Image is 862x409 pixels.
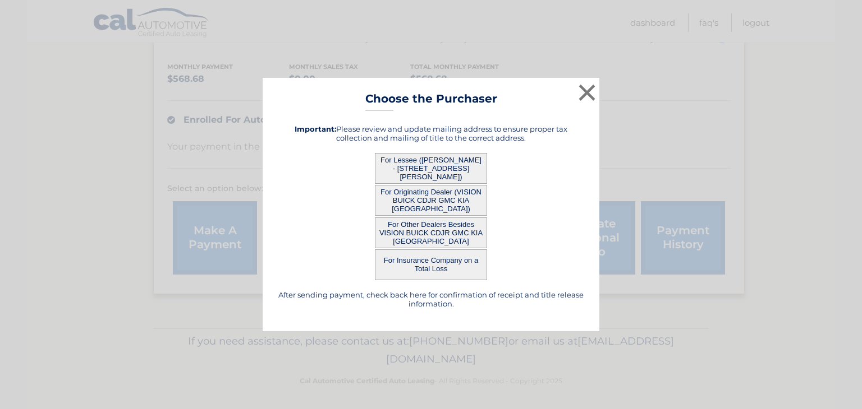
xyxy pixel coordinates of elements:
button: For Insurance Company on a Total Loss [375,249,487,280]
button: For Lessee ([PERSON_NAME] - [STREET_ADDRESS][PERSON_NAME]) [375,153,487,184]
h5: After sending payment, check back here for confirmation of receipt and title release information. [277,290,585,308]
button: For Originating Dealer (VISION BUICK CDJR GMC KIA [GEOGRAPHIC_DATA]) [375,185,487,216]
strong: Important: [295,124,336,133]
button: For Other Dealers Besides VISION BUICK CDJR GMC KIA [GEOGRAPHIC_DATA] [375,217,487,248]
h5: Please review and update mailing address to ensure proper tax collection and mailing of title to ... [277,124,585,142]
button: × [576,81,598,104]
h3: Choose the Purchaser [365,92,497,111]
